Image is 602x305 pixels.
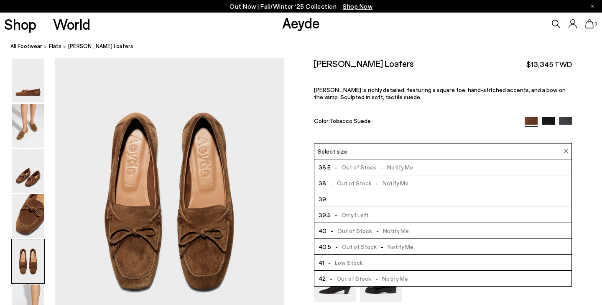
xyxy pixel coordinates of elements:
span: - [377,243,388,250]
span: 41 [319,257,324,268]
span: 0 [594,22,598,26]
div: Color: [314,117,516,126]
a: All Footwear [10,42,42,51]
a: flats [49,42,61,51]
span: Only 1 Left [331,210,369,220]
span: 42 [319,273,326,284]
span: - [372,227,383,234]
a: Aeyde [282,14,320,31]
span: - [324,259,335,266]
span: 38 [319,178,326,188]
img: Jasper Moccasin Loafers - Image 1 [12,59,44,103]
img: Jasper Moccasin Loafers - Image 5 [12,239,44,283]
span: $13,345 TWD [526,59,572,69]
span: Tobacco Suede [329,117,371,124]
span: Out of Stock Notify Me [327,226,409,236]
span: Out of Stock Notify Me [326,178,408,188]
h2: [PERSON_NAME] Loafers [314,58,414,69]
span: Out of Stock Notify Me [331,241,413,252]
span: [PERSON_NAME] Loafers [68,42,133,51]
a: 0 [585,19,594,28]
span: 39.5 [319,210,331,220]
span: - [331,211,342,218]
span: - [372,179,383,187]
span: flats [49,43,61,49]
img: Jasper Moccasin Loafers - Image 3 [12,149,44,193]
span: Navigate to /collections/new-in [343,3,372,10]
span: - [376,164,387,171]
nav: breadcrumb [10,35,602,58]
span: Out of Stock Notify Me [331,162,413,172]
span: - [331,164,342,171]
p: [PERSON_NAME] is richly detailed, featuring a square toe, hand-stitched accents, and a bow on the... [314,86,572,100]
span: - [326,275,337,282]
span: 40 [319,226,327,236]
a: Shop [4,17,36,31]
img: Jasper Moccasin Loafers - Image 4 [12,194,44,238]
span: Select size [318,147,347,156]
span: Out of Stock Notify Me [326,273,408,284]
span: Low Stock [324,257,363,268]
span: - [327,227,337,234]
p: Out Now | Fall/Winter ‘25 Collection [230,1,372,12]
span: - [371,275,382,282]
span: 38.5 [319,162,331,172]
span: 39 [319,194,326,204]
img: Jasper Moccasin Loafers - Image 2 [12,104,44,148]
span: - [331,243,342,250]
span: - [326,179,337,187]
a: World [53,17,90,31]
span: 40.5 [319,241,331,252]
